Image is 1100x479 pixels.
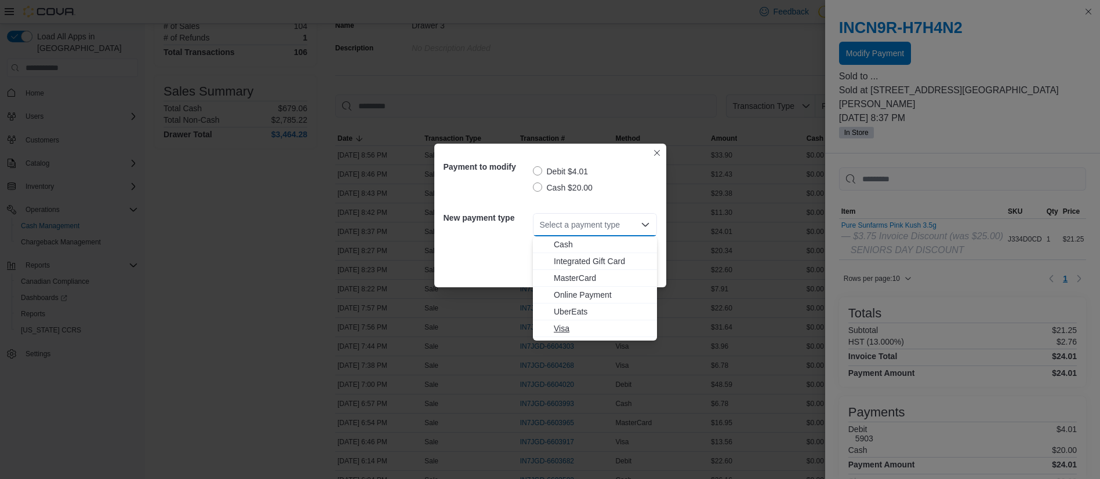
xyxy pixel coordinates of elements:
[533,253,657,270] button: Integrated Gift Card
[533,236,657,337] div: Choose from the following options
[533,287,657,304] button: Online Payment
[533,304,657,320] button: UberEats
[554,239,650,250] span: Cash
[650,146,664,160] button: Closes this modal window
[533,181,593,195] label: Cash $20.00
[444,155,531,178] h5: Payment to modify
[533,320,657,337] button: Visa
[554,306,650,317] span: UberEats
[533,236,657,253] button: Cash
[533,164,589,178] label: Debit $4.01
[554,255,650,267] span: Integrated Gift Card
[554,323,650,334] span: Visa
[641,220,650,229] button: Close list of options
[533,270,657,287] button: MasterCard
[540,218,541,232] input: Accessible screen reader label
[554,272,650,284] span: MasterCard
[444,206,531,229] h5: New payment type
[554,289,650,301] span: Online Payment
